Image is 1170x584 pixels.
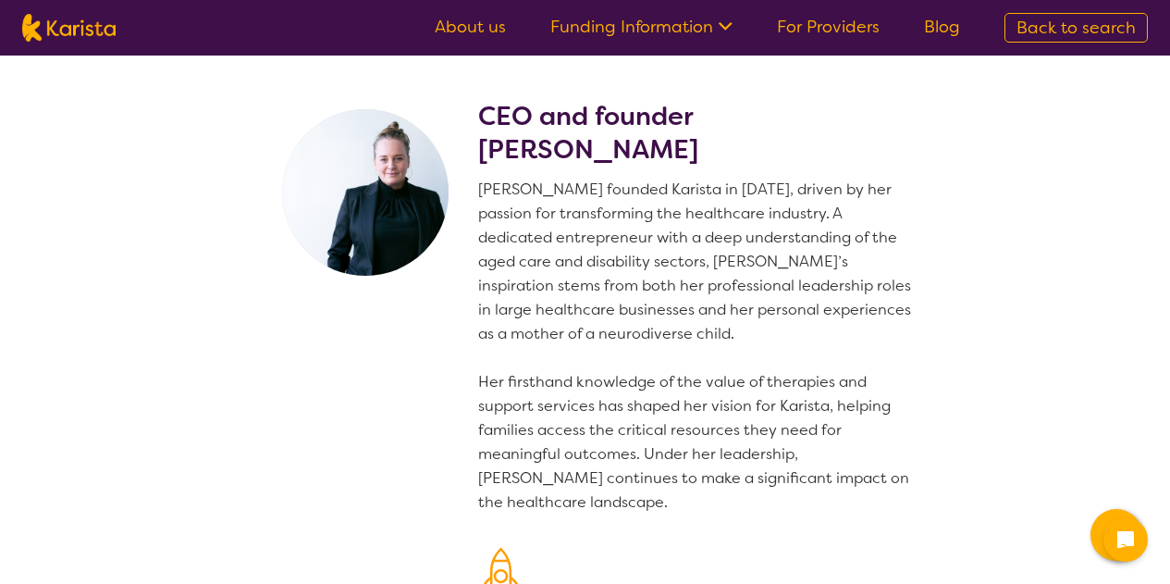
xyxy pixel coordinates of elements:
[478,178,918,515] p: [PERSON_NAME] founded Karista in [DATE], driven by her passion for transforming the healthcare in...
[777,16,880,38] a: For Providers
[1090,509,1142,561] button: Channel Menu
[924,16,960,38] a: Blog
[435,16,506,38] a: About us
[550,16,733,38] a: Funding Information
[22,14,116,42] img: Karista logo
[1016,17,1136,39] span: Back to search
[478,100,918,167] h2: CEO and founder [PERSON_NAME]
[1004,13,1148,43] a: Back to search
